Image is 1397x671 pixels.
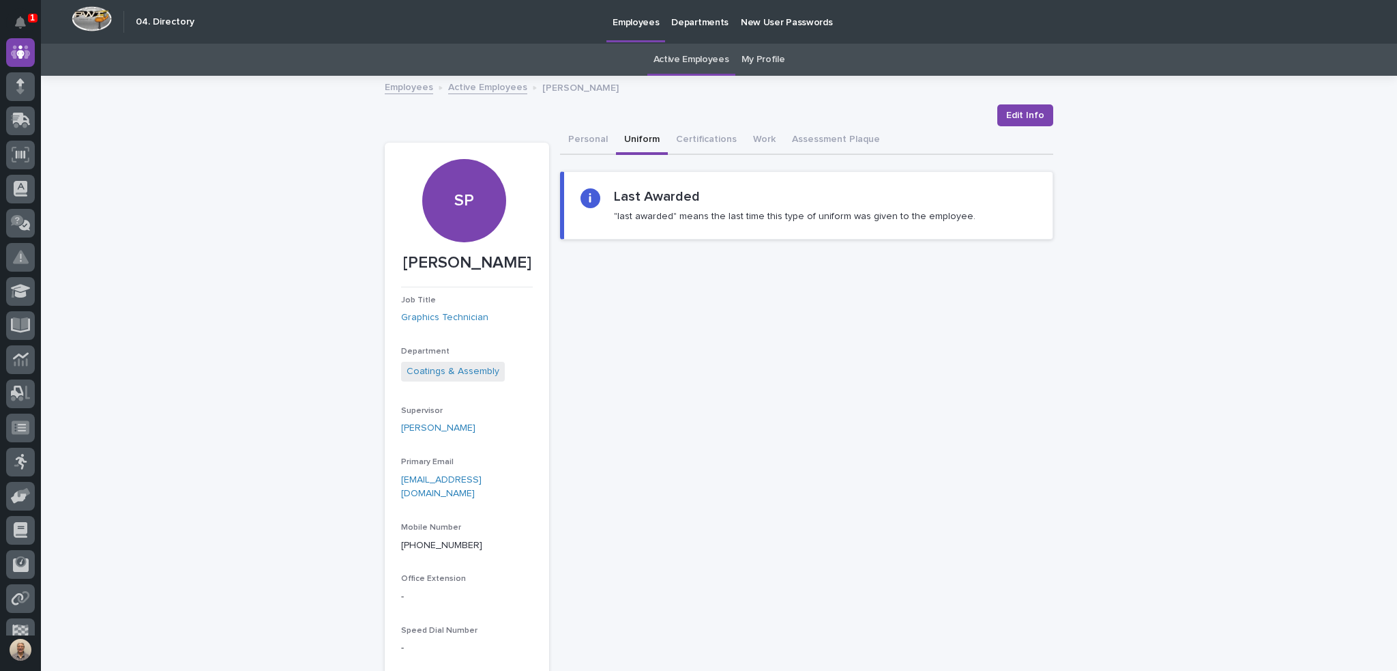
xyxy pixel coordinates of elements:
[401,541,482,550] a: [PHONE_NUMBER]
[401,421,475,436] a: [PERSON_NAME]
[614,188,700,205] h2: Last Awarded
[401,590,533,604] p: -
[72,6,112,31] img: Workspace Logo
[30,13,35,23] p: 1
[401,575,466,583] span: Office Extension
[560,126,616,155] button: Personal
[401,627,477,635] span: Speed Dial Number
[401,347,450,356] span: Department
[1006,109,1044,122] span: Edit Info
[422,107,505,210] div: SP
[668,126,745,155] button: Certifications
[741,44,785,76] a: My Profile
[448,78,527,94] a: Active Employees
[745,126,784,155] button: Work
[17,16,35,38] div: Notifications1
[784,126,888,155] button: Assessment Plaque
[6,636,35,664] button: users-avatar
[385,78,433,94] a: Employees
[401,458,454,466] span: Primary Email
[401,524,461,532] span: Mobile Number
[401,407,443,415] span: Supervisor
[401,311,488,325] a: Graphics Technician
[136,16,194,28] h2: 04. Directory
[401,475,482,499] a: [EMAIL_ADDRESS][DOMAIN_NAME]
[997,104,1053,126] button: Edit Info
[401,641,533,655] p: -
[542,79,619,94] p: [PERSON_NAME]
[401,253,533,273] p: [PERSON_NAME]
[653,44,729,76] a: Active Employees
[616,126,668,155] button: Uniform
[401,296,436,304] span: Job Title
[407,365,499,379] a: Coatings & Assembly
[6,8,35,37] button: Notifications
[614,210,975,223] p: "last awarded" means the last time this type of uniform was given to the employee.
